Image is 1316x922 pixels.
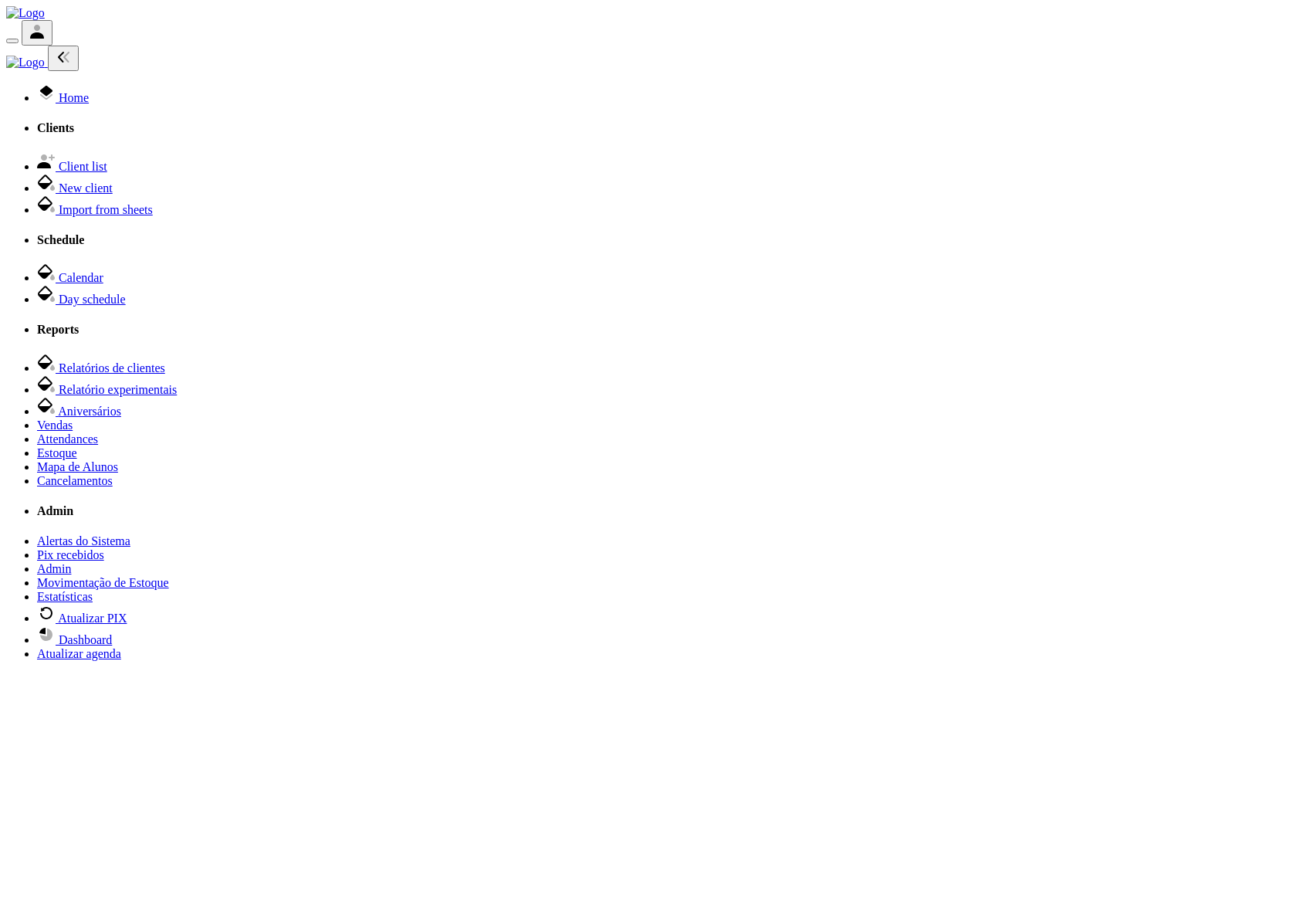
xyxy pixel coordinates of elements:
a: Estoque [37,446,77,459]
a: Import from sheets [37,203,153,216]
a: Relatório experimentais [37,383,177,396]
h4: Admin [37,504,1310,518]
a: Attendances [37,432,98,446]
a: Relatórios de clientes [37,361,165,375]
a: Vendas [37,419,73,432]
a: Client list [37,160,107,173]
a: Cancelamentos [37,474,113,487]
span: Import from sheets [59,203,153,216]
a: Atualizar PIX [37,612,127,625]
img: Logo [6,6,45,20]
img: Logo [6,56,45,69]
a: Home [37,91,89,104]
h4: Schedule [37,233,1310,247]
span: Aniversários [58,405,121,418]
a: New client [37,181,113,195]
span: Dashboard [59,633,112,646]
a: Estatísticas [37,590,93,603]
a: Admin [37,562,71,575]
a: Atualizar agenda [37,647,121,660]
h4: Clients [37,121,1310,135]
span: Relatório experimentais [59,383,177,396]
a: Alertas do Sistema [37,534,130,547]
span: Day schedule [59,293,126,306]
a: Aniversários [37,405,121,418]
a: Day schedule [37,293,126,306]
span: Atualizar PIX [58,612,127,625]
a: Mapa de Alunos [37,460,118,473]
a: Dashboard [37,633,112,646]
span: Client list [59,160,107,173]
span: Home [59,91,89,104]
a: Calendar [37,271,103,284]
span: New client [59,181,113,195]
a: Movimentação de Estoque [37,576,169,589]
h4: Reports [37,323,1310,337]
span: Calendar [59,271,103,284]
span: Relatórios de clientes [59,361,165,375]
a: Pix recebidos [37,548,104,561]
